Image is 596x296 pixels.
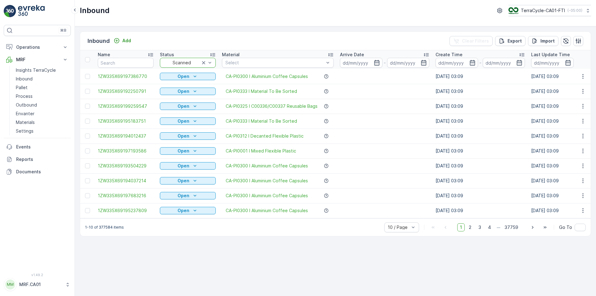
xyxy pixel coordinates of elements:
button: Operations [4,41,71,53]
p: Operations [16,44,58,50]
p: Select [225,60,324,66]
p: Reports [16,156,68,162]
p: MRF.CA01 [19,281,62,288]
div: Toggle Row Selected [85,193,90,198]
a: Envanter [13,109,71,118]
img: logo_light-DOdMpM7g.png [18,5,45,17]
a: CA-PI0300 I Aluminium Coffee Capsules [226,73,308,80]
td: [DATE] 03:09 [432,158,528,173]
p: - [384,59,386,66]
button: Export [495,36,526,46]
p: Envanter [16,111,34,117]
td: [DATE] 03:09 [432,203,528,218]
p: - [479,59,481,66]
a: Inbound [13,75,71,83]
button: Open [160,88,216,95]
a: Settings [13,127,71,135]
div: Toggle Row Selected [85,104,90,109]
div: Toggle Row Selected [85,74,90,79]
span: 37759 [502,223,521,231]
p: Arrive Date [340,52,364,58]
td: [DATE] 03:09 [432,143,528,158]
a: CA-PI0333 I Material To Be Sorted [226,88,297,94]
div: Toggle Row Selected [85,89,90,94]
img: logo [4,5,16,17]
p: Process [16,93,33,99]
a: 1ZW335X69199259547 [98,103,154,109]
button: TerraCycle-CA01-FTI(-05:00) [508,5,591,16]
td: [DATE] 03:09 [432,69,528,84]
p: Pallet [16,84,28,91]
a: 1ZW335X69194037214 [98,178,154,184]
input: dd/mm/yyyy [483,58,525,68]
p: Open [178,178,189,184]
p: Open [178,103,189,109]
button: Open [160,177,216,184]
p: Open [178,88,189,94]
div: Toggle Row Selected [85,148,90,153]
a: Materials [13,118,71,127]
a: 1ZW335X69197386770 [98,73,154,80]
p: Inbound [88,37,110,45]
p: Clear Filters [462,38,489,44]
button: Open [160,192,216,199]
p: Insights TerraCycle [16,67,56,73]
a: CA-PI0325 I C00336/C00337 Reusable Bags [226,103,318,109]
p: Open [178,118,189,124]
a: Process [13,92,71,101]
button: Open [160,207,216,214]
p: Events [16,144,68,150]
a: Events [4,141,71,153]
input: dd/mm/yyyy [340,58,382,68]
button: MMMRF.CA01 [4,278,71,291]
a: CA-PI0300 I Aluminium Coffee Capsules [226,178,308,184]
a: 1ZW335X69194012437 [98,133,154,139]
span: 2 [466,223,474,231]
a: 1ZW335X69192250791 [98,88,154,94]
span: Go To [559,224,572,230]
div: Toggle Row Selected [85,178,90,183]
p: ( -05:00 ) [567,8,582,13]
button: Import [528,36,558,46]
p: Inbound [80,6,110,16]
p: Materials [16,119,35,125]
button: Open [160,102,216,110]
a: Insights TerraCycle [13,66,71,75]
div: Toggle Row Selected [85,208,90,213]
p: Status [160,52,174,58]
p: Export [508,38,522,44]
button: Open [160,162,216,170]
a: CA-PI0300 I Aluminium Coffee Capsules [226,207,308,214]
p: Outbound [16,102,37,108]
button: Open [160,132,216,140]
a: CA-PI0312 I Decanted Flexible Plastic [226,133,304,139]
p: Open [178,163,189,169]
td: [DATE] 03:09 [432,129,528,143]
p: Import [540,38,555,44]
a: 1ZW335X69197683216 [98,193,154,199]
p: Open [178,193,189,199]
a: CA-PI0333 I Material To Be Sorted [226,118,297,124]
a: CA-PI0300 I Aluminium Coffee Capsules [226,193,308,199]
p: MRF [16,57,58,63]
input: dd/mm/yyyy [436,58,478,68]
div: Toggle Row Selected [85,163,90,168]
p: TerraCycle-CA01-FTI [521,7,565,14]
a: CA-PI0300 I Aluminium Coffee Capsules [226,163,308,169]
td: [DATE] 03:09 [432,99,528,114]
a: 1ZW335X69197193586 [98,148,154,154]
p: ⌘B [60,28,66,33]
span: v 1.49.2 [4,273,71,277]
p: Create Time [436,52,463,58]
p: Open [178,207,189,214]
a: 1ZW335X69195237809 [98,207,154,214]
